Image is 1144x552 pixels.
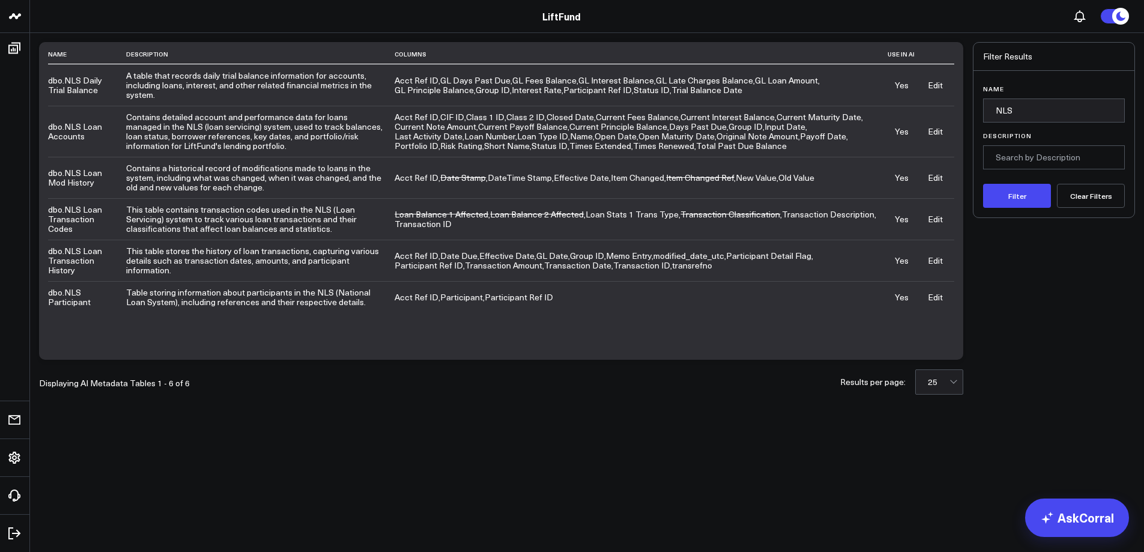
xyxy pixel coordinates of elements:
[395,111,440,123] span: ,
[126,44,395,64] th: Description
[983,132,1125,139] label: Description
[569,140,631,151] span: Times Extended
[653,250,726,261] span: ,
[506,111,546,123] span: ,
[983,145,1125,169] input: Search by Description
[554,172,611,183] span: ,
[736,172,776,183] span: New Value
[395,84,474,96] span: GL Principle Balance
[478,121,569,132] span: ,
[595,130,638,142] span: ,
[531,140,567,151] span: Status ID
[696,140,787,151] span: Total Past Due Balance
[395,44,888,64] th: Columns
[440,172,486,183] span: Date Stamp
[488,172,552,183] span: DateTime Stamp
[983,184,1051,208] button: Filter
[611,172,666,183] span: ,
[680,208,780,220] span: Transaction Classification
[476,84,510,96] span: Group ID
[476,84,512,96] span: ,
[440,291,483,303] span: Participant
[395,111,438,123] span: Acct Ref ID
[395,130,464,142] span: ,
[126,240,395,281] td: This table stores the history of loan transactions, capturing various details such as transaction...
[634,84,671,96] span: ,
[48,64,126,106] td: dbo.NLS Daily Trial Balance
[983,85,1125,93] label: Name
[395,208,488,220] span: Loan Balance 1 Affected
[782,208,874,220] span: Transaction Description
[666,172,734,183] span: Item Changed Ref
[466,111,506,123] span: ,
[563,84,632,96] span: Participant Ref ID
[395,121,476,132] span: Current Note Amount
[800,130,846,142] span: Payoff Date
[546,111,594,123] span: Closed Date
[666,172,736,183] span: ,
[928,213,943,225] a: Edit
[716,130,800,142] span: ,
[465,259,544,271] span: ,
[638,130,715,142] span: Open Maturity Date
[570,130,593,142] span: Name
[569,121,667,132] span: Current Principle Balance
[464,130,515,142] span: Loan Number
[983,99,1125,123] input: Search by Name
[669,121,728,132] span: ,
[613,259,672,271] span: ,
[395,291,440,303] span: ,
[888,106,916,157] td: Yes
[440,250,479,261] span: ,
[755,74,820,86] span: ,
[517,130,568,142] span: Loan Type ID
[928,126,943,137] a: Edit
[611,172,664,183] span: Item Changed
[512,74,577,86] span: GL Fees Balance
[586,208,680,220] span: ,
[578,74,654,86] span: GL Interest Balance
[484,140,531,151] span: ,
[563,84,634,96] span: ,
[512,84,561,96] span: Interest Rate
[656,74,755,86] span: ,
[126,106,395,157] td: Contains detailed account and performance data for loans managed in the NLS (loan servicing) syst...
[440,111,466,123] span: ,
[638,130,716,142] span: ,
[48,240,126,281] td: dbo.NLS Loan Transaction History
[506,111,545,123] span: Class 2 ID
[888,64,916,106] td: Yes
[48,198,126,240] td: dbo.NLS Loan Transaction Codes
[440,140,482,151] span: Risk Rating
[1057,184,1125,208] button: Clear Filters
[440,74,510,86] span: GL Days Past Due
[595,130,637,142] span: Open Date
[596,111,680,123] span: ,
[888,281,916,313] td: Yes
[613,259,670,271] span: Transaction ID
[536,250,568,261] span: GL Date
[395,130,462,142] span: Last Activity Date
[570,250,604,261] span: Group ID
[633,140,694,151] span: Times Renewed
[395,259,463,271] span: Participant Ref ID
[440,291,485,303] span: ,
[395,84,476,96] span: ,
[126,198,395,240] td: This table contains transaction codes used in the NLS (Loan Servicing) system to track various lo...
[888,240,916,281] td: Yes
[776,111,863,123] span: ,
[484,140,530,151] span: Short Name
[928,172,943,183] a: Edit
[48,281,126,313] td: dbo.NLS Participant
[764,121,805,132] span: Input Date
[669,121,727,132] span: Days Past Due
[395,250,438,261] span: Acct Ref ID
[755,74,818,86] span: GL Loan Amount
[544,259,613,271] span: ,
[542,10,581,23] a: LiftFund
[736,172,778,183] span: ,
[464,130,517,142] span: ,
[440,74,512,86] span: ,
[395,172,440,183] span: ,
[39,379,190,387] div: Displaying AI Metadata Tables 1 - 6 of 6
